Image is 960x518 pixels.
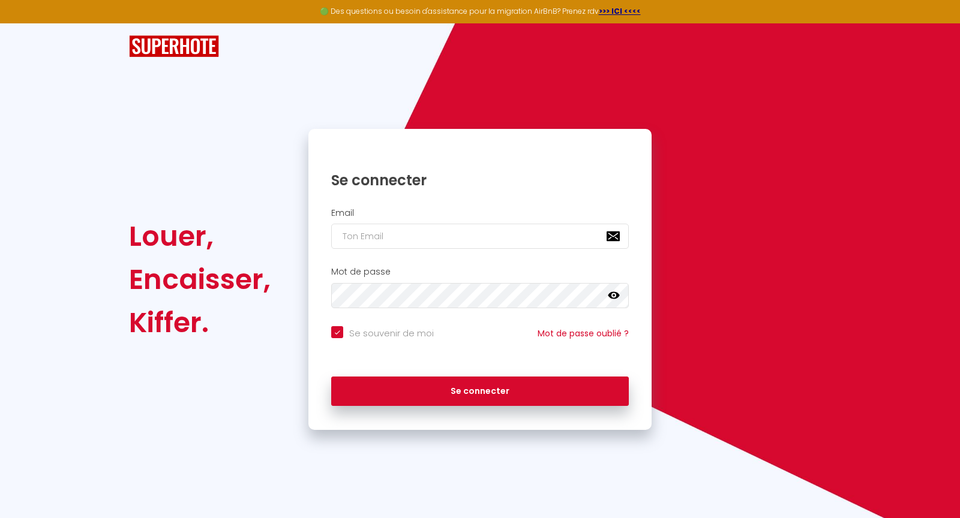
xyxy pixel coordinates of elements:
[599,6,641,16] a: >>> ICI <<<<
[129,35,219,58] img: SuperHote logo
[129,258,271,301] div: Encaisser,
[331,208,629,218] h2: Email
[331,171,629,189] h1: Se connecter
[129,215,271,258] div: Louer,
[129,301,271,344] div: Kiffer.
[331,377,629,406] button: Se connecter
[331,224,629,249] input: Ton Email
[331,267,629,277] h2: Mot de passe
[538,327,629,339] a: Mot de passe oublié ?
